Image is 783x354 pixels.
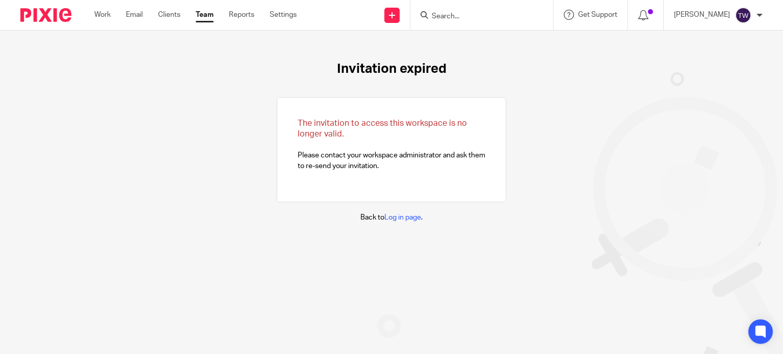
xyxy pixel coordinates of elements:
[126,10,143,20] a: Email
[94,10,111,20] a: Work
[20,8,71,22] img: Pixie
[229,10,254,20] a: Reports
[158,10,180,20] a: Clients
[298,118,485,171] p: Please contact your workspace administrator and ask them to re-send your invitation.
[384,214,421,221] a: Log in page
[337,61,447,77] h1: Invitation expired
[674,10,730,20] p: [PERSON_NAME]
[735,7,751,23] img: svg%3E
[196,10,214,20] a: Team
[270,10,297,20] a: Settings
[360,212,423,223] p: Back to .
[431,12,523,21] input: Search
[578,11,617,18] span: Get Support
[298,119,467,138] span: The invitation to access this workspace is no longer valid.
